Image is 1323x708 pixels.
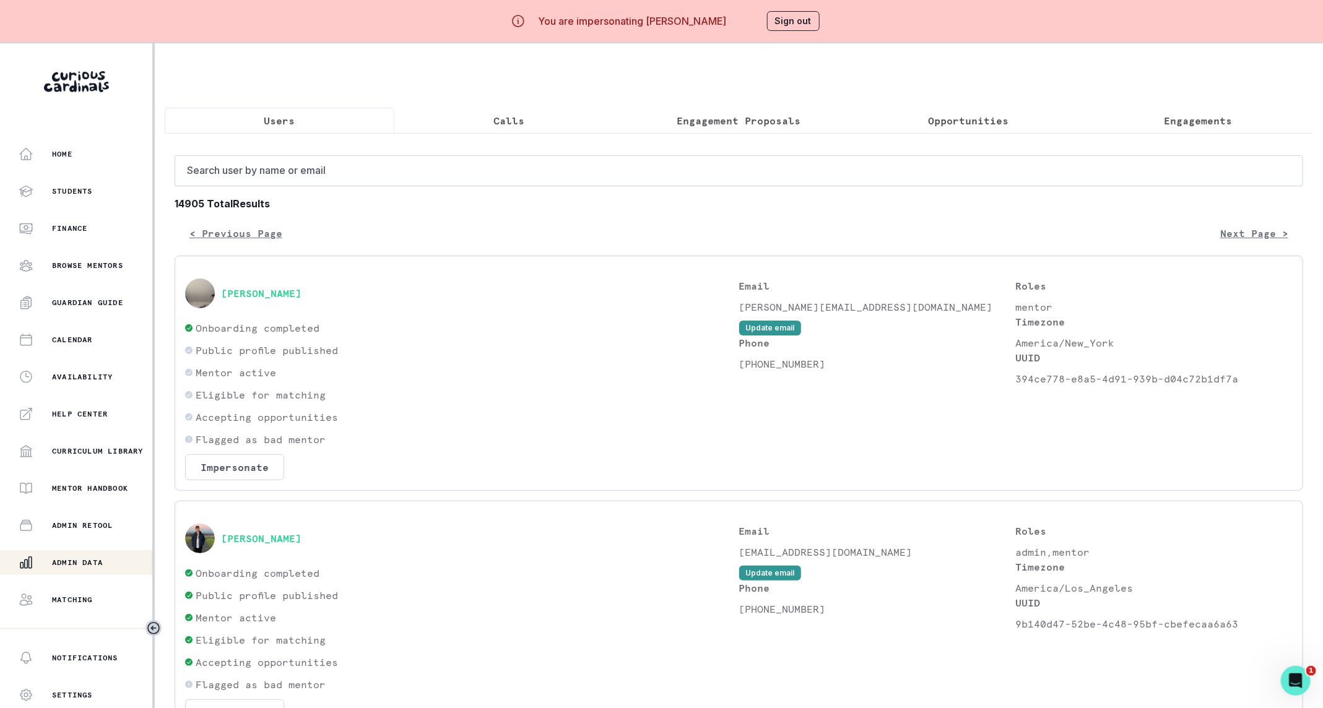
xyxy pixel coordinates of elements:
p: Settings [52,690,93,700]
p: Timezone [1016,559,1293,574]
p: Notifications [52,653,118,663]
p: admin,mentor [1016,545,1293,559]
p: America/New_York [1016,335,1293,350]
p: Engagement Proposals [677,113,801,128]
p: Opportunities [929,113,1009,128]
p: Browse Mentors [52,261,123,270]
button: < Previous Page [175,221,297,246]
button: Update email [739,321,801,335]
button: Next Page > [1205,221,1303,246]
p: America/Los_Angeles [1016,581,1293,595]
p: [PERSON_NAME][EMAIL_ADDRESS][DOMAIN_NAME] [739,300,1016,314]
p: Admin Data [52,558,103,568]
p: Availability [52,372,113,382]
p: Home [52,149,72,159]
p: Email [739,524,1016,538]
p: Finance [52,223,87,233]
p: Calls [494,113,525,128]
p: Flagged as bad mentor [196,677,326,692]
iframe: Intercom live chat [1281,666,1311,696]
p: Eligible for matching [196,632,326,647]
p: You are impersonating [PERSON_NAME] [538,14,726,28]
button: Toggle sidebar [145,620,162,636]
p: Guardian Guide [52,298,123,308]
b: 14905 Total Results [175,196,1303,211]
p: Onboarding completed [196,566,319,581]
p: Phone [739,335,1016,350]
p: Onboarding completed [196,321,319,335]
p: Mentor active [196,610,276,625]
button: [PERSON_NAME] [221,287,301,300]
p: Help Center [52,409,108,419]
button: Impersonate [185,454,284,480]
p: Calendar [52,335,93,345]
p: Public profile published [196,343,338,358]
p: Students [52,186,93,196]
p: [PHONE_NUMBER] [739,602,1016,616]
span: 1 [1306,666,1316,676]
p: Email [739,278,1016,293]
button: [PERSON_NAME] [221,532,301,545]
p: Roles [1016,278,1293,293]
p: Mentor Handbook [52,483,128,493]
p: Timezone [1016,314,1293,329]
p: Matching [52,595,93,605]
p: UUID [1016,595,1293,610]
p: Phone [739,581,1016,595]
p: Public profile published [196,588,338,603]
p: Engagements [1165,113,1233,128]
p: Accepting opportunities [196,410,338,425]
p: Mentor active [196,365,276,380]
p: mentor [1016,300,1293,314]
p: Roles [1016,524,1293,538]
p: Eligible for matching [196,387,326,402]
p: Users [264,113,295,128]
p: 9b140d47-52be-4c48-95bf-cbefecaa6a63 [1016,616,1293,631]
img: Curious Cardinals Logo [44,71,109,92]
p: Curriculum Library [52,446,144,456]
p: 394ce778-e8a5-4d91-939b-d04c72b1df7a [1016,371,1293,386]
p: [PHONE_NUMBER] [739,356,1016,371]
button: Update email [739,566,801,581]
p: UUID [1016,350,1293,365]
p: Flagged as bad mentor [196,432,326,447]
button: Sign out [767,11,820,31]
p: [EMAIL_ADDRESS][DOMAIN_NAME] [739,545,1016,559]
p: Admin Retool [52,520,113,530]
p: Accepting opportunities [196,655,338,670]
